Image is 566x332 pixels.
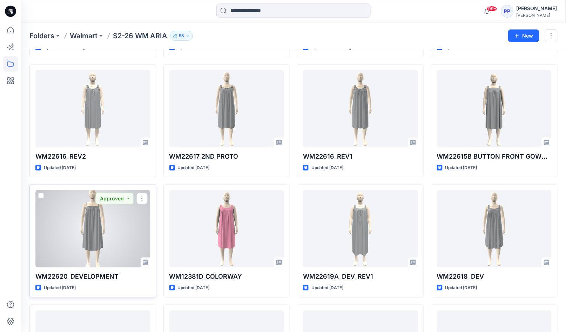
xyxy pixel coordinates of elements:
[170,31,193,41] button: 58
[437,190,552,267] a: WM22618_DEV
[178,284,210,292] p: Updated [DATE]
[35,70,150,147] a: WM22616_REV2
[311,164,343,172] p: Updated [DATE]
[487,6,497,12] span: 99+
[517,4,557,13] div: [PERSON_NAME]
[445,164,477,172] p: Updated [DATE]
[311,284,343,292] p: Updated [DATE]
[179,32,184,40] p: 58
[437,272,552,281] p: WM22618_DEV
[501,5,514,18] div: PP
[303,70,418,147] a: WM22616_REV1
[303,190,418,267] a: WM22619A_DEV_REV1
[35,272,150,281] p: WM22620_DEVELOPMENT
[437,70,552,147] a: WM22615B BUTTON FRONT GOWN_REV2
[44,284,76,292] p: Updated [DATE]
[169,272,284,281] p: WM12381D_COLORWAY
[35,190,150,267] a: WM22620_DEVELOPMENT
[445,284,477,292] p: Updated [DATE]
[169,70,284,147] a: WM22617_2ND PROTO
[169,152,284,161] p: WM22617_2ND PROTO
[437,152,552,161] p: WM22615B BUTTON FRONT GOWN_REV2
[508,29,539,42] button: New
[303,152,418,161] p: WM22616_REV1
[29,31,54,41] a: Folders
[35,152,150,161] p: WM22616_REV2
[303,272,418,281] p: WM22619A_DEV_REV1
[113,31,167,41] p: S2-26 WM ARIA
[44,164,76,172] p: Updated [DATE]
[169,190,284,267] a: WM12381D_COLORWAY
[70,31,97,41] a: Walmart
[517,13,557,18] div: [PERSON_NAME]
[178,164,210,172] p: Updated [DATE]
